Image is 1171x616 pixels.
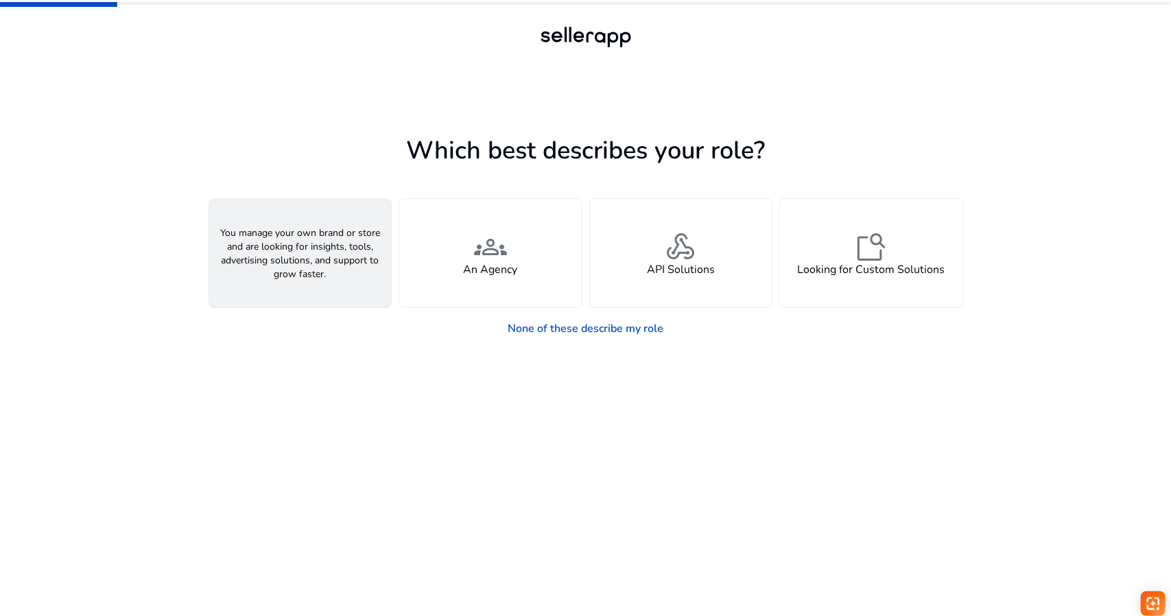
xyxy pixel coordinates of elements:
[209,198,392,308] button: You manage your own brand or store and are looking for insights, tools, advertising solutions, an...
[399,198,582,308] button: groupsAn Agency
[209,136,963,165] h1: Which best describes your role?
[797,263,945,276] h4: Looking for Custom Solutions
[589,198,773,308] button: webhookAPI Solutions
[647,263,715,276] h4: API Solutions
[463,263,517,276] h4: An Agency
[474,230,507,263] span: groups
[855,230,888,263] span: feature_search
[779,198,963,308] button: feature_searchLooking for Custom Solutions
[664,230,697,263] span: webhook
[497,315,674,342] a: None of these describe my role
